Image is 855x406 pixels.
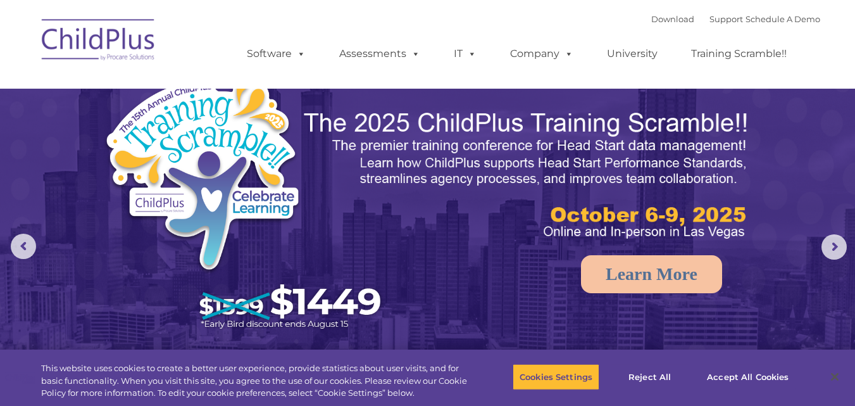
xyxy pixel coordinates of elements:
[746,14,820,24] a: Schedule A Demo
[327,41,433,67] a: Assessments
[594,41,670,67] a: University
[234,41,318,67] a: Software
[176,136,230,145] span: Phone number
[497,41,586,67] a: Company
[709,14,743,24] a: Support
[441,41,489,67] a: IT
[581,255,722,293] a: Learn More
[41,362,470,400] div: This website uses cookies to create a better user experience, provide statistics about user visit...
[513,364,599,390] button: Cookies Settings
[700,364,796,390] button: Accept All Cookies
[651,14,820,24] font: |
[35,10,162,73] img: ChildPlus by Procare Solutions
[610,364,689,390] button: Reject All
[678,41,799,67] a: Training Scramble!!
[821,363,849,391] button: Close
[651,14,694,24] a: Download
[176,84,215,93] span: Last name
